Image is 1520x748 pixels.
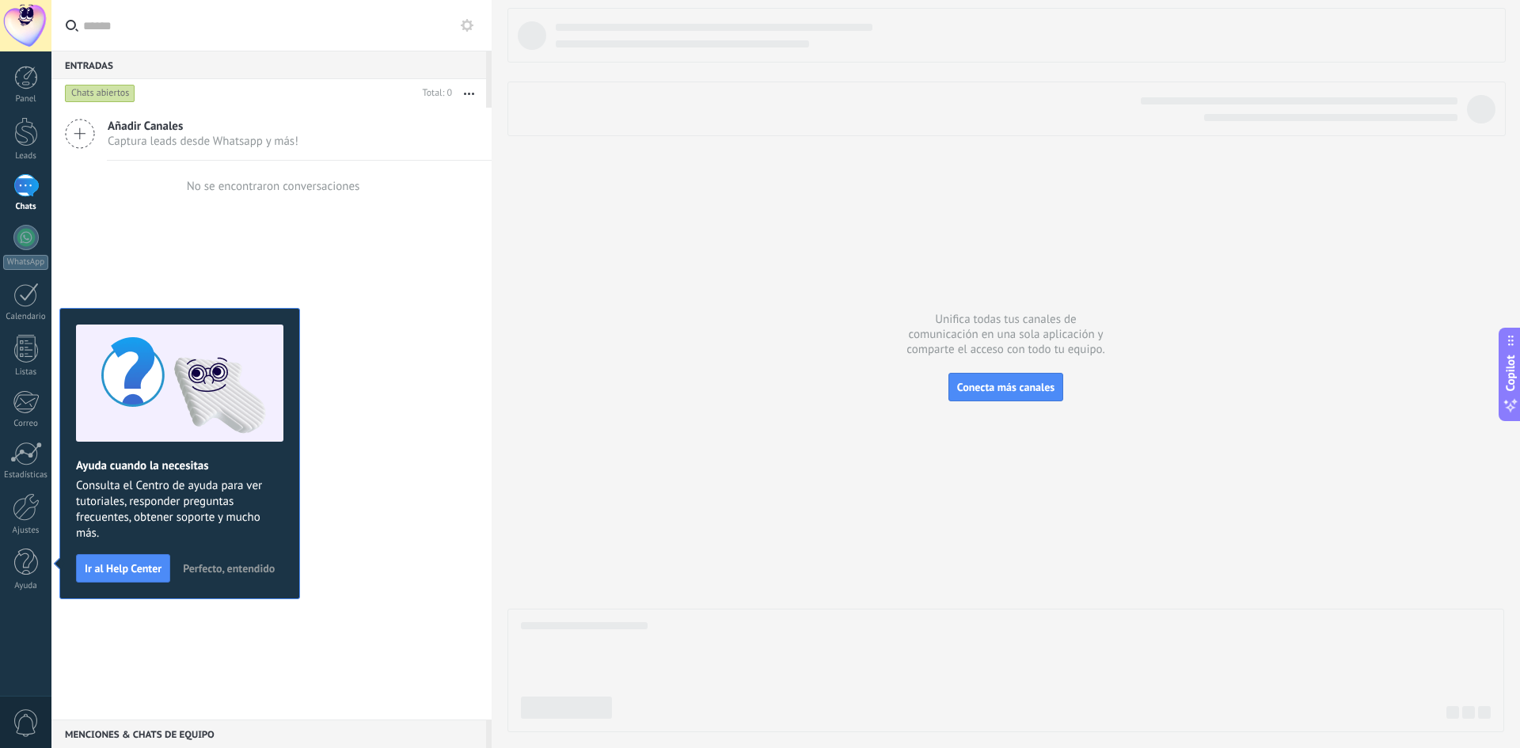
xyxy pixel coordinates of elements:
[108,119,298,134] span: Añadir Canales
[452,79,486,108] button: Más
[76,478,283,541] span: Consulta el Centro de ayuda para ver tutoriales, responder preguntas frecuentes, obtener soporte ...
[187,179,360,194] div: No se encontraron conversaciones
[51,720,486,748] div: Menciones & Chats de equipo
[3,470,49,480] div: Estadísticas
[76,458,283,473] h2: Ayuda cuando la necesitas
[1503,355,1518,391] span: Copilot
[108,134,298,149] span: Captura leads desde Whatsapp y más!
[176,556,282,580] button: Perfecto, entendido
[3,367,49,378] div: Listas
[3,151,49,161] div: Leads
[416,85,452,101] div: Total: 0
[76,554,170,583] button: Ir al Help Center
[3,202,49,212] div: Chats
[957,380,1054,394] span: Conecta más canales
[3,526,49,536] div: Ajustes
[3,255,48,270] div: WhatsApp
[3,581,49,591] div: Ayuda
[3,94,49,104] div: Panel
[3,312,49,322] div: Calendario
[948,373,1063,401] button: Conecta más canales
[3,419,49,429] div: Correo
[183,563,275,574] span: Perfecto, entendido
[65,84,135,103] div: Chats abiertos
[51,51,486,79] div: Entradas
[85,563,161,574] span: Ir al Help Center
